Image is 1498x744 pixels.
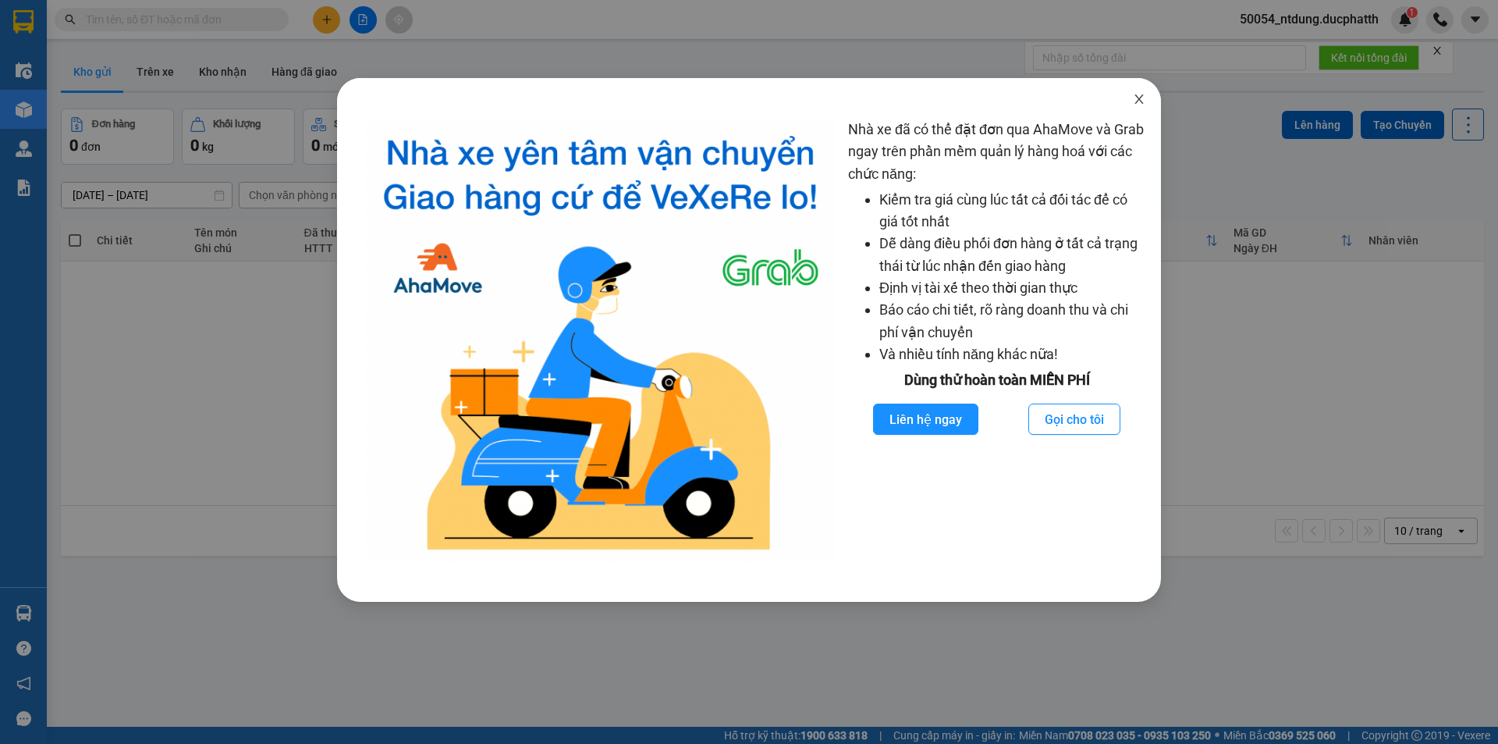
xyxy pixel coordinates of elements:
[1045,410,1104,429] span: Gọi cho tôi
[873,404,978,435] button: Liên hệ ngay
[879,189,1145,233] li: Kiểm tra giá cùng lúc tất cả đối tác để có giá tốt nhất
[889,410,962,429] span: Liên hệ ngay
[1117,78,1161,122] button: Close
[365,119,836,563] img: logo
[879,299,1145,344] li: Báo cáo chi tiết, rõ ràng doanh thu và chi phí vận chuyển
[1028,404,1120,435] button: Gọi cho tôi
[879,344,1145,365] li: Và nhiều tính năng khác nữa!
[1133,93,1145,105] span: close
[848,119,1145,563] div: Nhà xe đã có thể đặt đơn qua AhaMove và Grab ngay trên phần mềm quản lý hàng hoá với các chức năng:
[879,277,1145,299] li: Định vị tài xế theo thời gian thực
[848,369,1145,391] div: Dùng thử hoàn toàn MIỄN PHÍ
[879,233,1145,277] li: Dễ dàng điều phối đơn hàng ở tất cả trạng thái từ lúc nhận đến giao hàng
